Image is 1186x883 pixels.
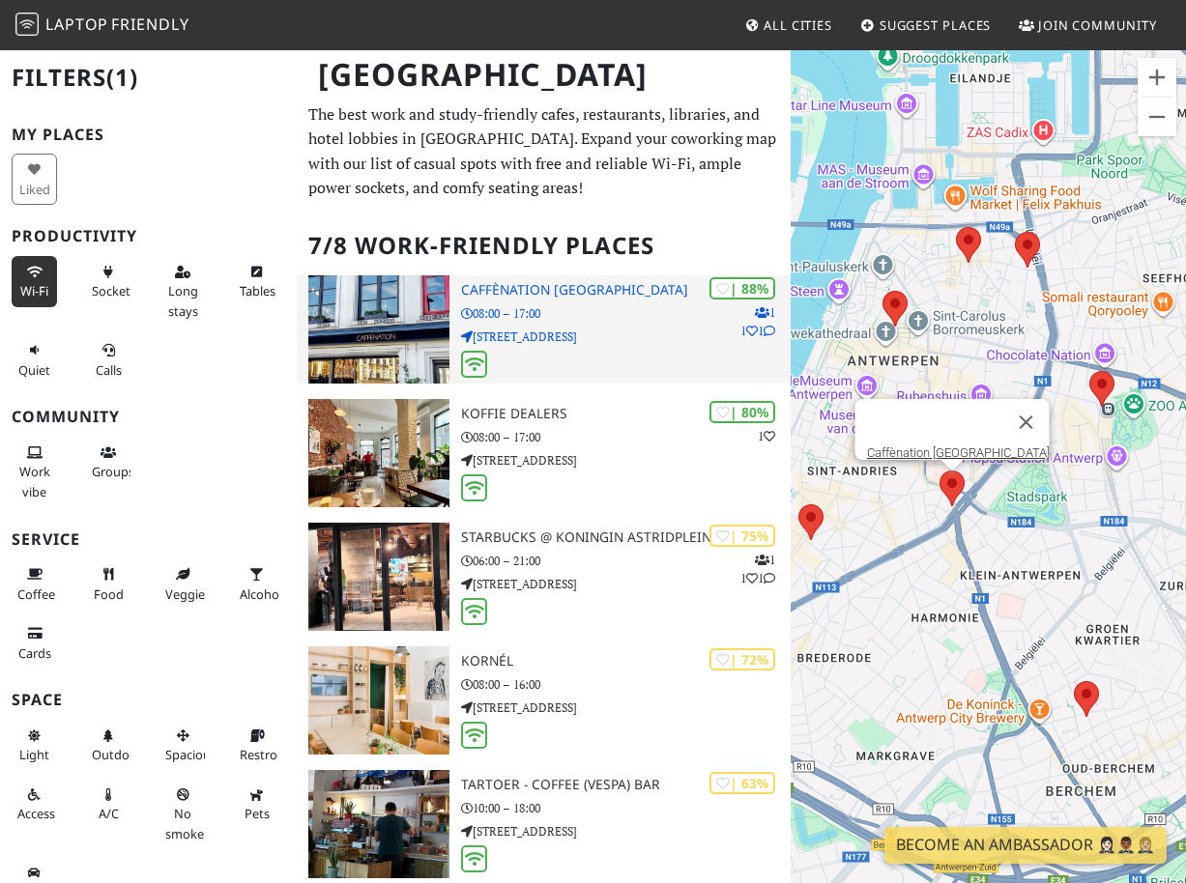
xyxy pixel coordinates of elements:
span: Accessible [17,805,75,822]
div: | 63% [709,772,775,794]
button: Food [86,558,131,610]
h3: Service [12,530,285,549]
p: 06:00 – 21:00 [461,552,791,570]
img: Koffie Dealers [308,399,449,507]
p: 10:00 – 18:00 [461,799,791,817]
button: Sluiten [1002,399,1049,445]
img: Kornél [308,646,449,755]
button: Alcohol [234,558,279,610]
button: Veggie [159,558,205,610]
a: Become an Ambassador 🤵🏻‍♀️🤵🏾‍♂️🤵🏼‍♀️ [884,827,1167,864]
div: | 75% [709,525,775,547]
h3: Community [12,408,285,426]
p: [STREET_ADDRESS] [461,451,791,470]
img: Caffènation Antwerp City Center [308,275,449,384]
a: LaptopFriendly LaptopFriendly [15,9,189,43]
h3: Kornél [461,653,791,669]
span: Long stays [168,282,198,319]
a: Koffie Dealers | 80% 1 Koffie Dealers 08:00 – 17:00 [STREET_ADDRESS] [297,399,791,507]
p: [STREET_ADDRESS] [461,575,791,593]
a: All Cities [737,8,840,43]
button: Quiet [12,334,57,385]
button: No smoke [159,779,205,849]
button: Tables [234,256,279,307]
span: Smoke free [165,805,204,841]
span: Veggie [165,585,205,603]
h3: Starbucks @ Koningin Astridplein [461,529,791,546]
a: Caffènation Antwerp City Center | 88% 111 Caffènation [GEOGRAPHIC_DATA] 08:00 – 17:00 [STREET_ADD... [297,275,791,384]
span: Laptop [45,14,108,35]
button: Pets [234,779,279,830]
h3: Productivity [12,227,285,245]
h3: Caffènation [GEOGRAPHIC_DATA] [461,282,791,299]
span: Pet friendly [245,805,270,822]
button: Sockets [86,256,131,307]
button: Cards [12,617,57,669]
button: Accessible [12,779,57,830]
div: | 88% [709,277,775,299]
p: 1 1 1 [740,303,775,340]
span: Restroom [240,746,297,763]
span: Outdoor area [92,746,142,763]
img: LaptopFriendly [15,13,39,36]
button: Outdoor [86,720,131,771]
span: Spacious [165,746,217,763]
p: The best work and study-friendly cafes, restaurants, libraries, and hotel lobbies in [GEOGRAPHIC_... [308,102,779,201]
div: | 80% [709,401,775,423]
div: | 72% [709,648,775,670]
p: 08:00 – 17:00 [461,304,791,323]
button: Work vibe [12,437,57,507]
span: Stable Wi-Fi [20,282,48,299]
span: Group tables [92,463,134,480]
a: Kornél | 72% Kornél 08:00 – 16:00 [STREET_ADDRESS] [297,646,791,755]
h3: Space [12,691,285,709]
h3: Tartoer - Coffee (Vespa) Bar [461,777,791,793]
span: Friendly [111,14,188,35]
p: [STREET_ADDRESS] [461,822,791,840]
button: Restroom [234,720,279,771]
p: [STREET_ADDRESS] [461,698,791,717]
button: Uitzoomen [1138,98,1176,136]
p: 1 [758,427,775,445]
h1: [GEOGRAPHIC_DATA] [303,48,787,101]
span: Work-friendly tables [240,282,275,299]
button: Wi-Fi [12,256,57,307]
h3: Koffie Dealers [461,406,791,422]
p: 08:00 – 17:00 [461,428,791,446]
h2: Filters [12,48,285,107]
p: 08:00 – 16:00 [461,675,791,694]
a: Caffènation [GEOGRAPHIC_DATA] [866,445,1049,460]
a: Suggest Places [853,8,999,43]
button: Groups [86,437,131,488]
span: Credit cards [18,644,51,662]
p: 1 1 1 [740,551,775,587]
span: Food [94,585,124,603]
span: People working [19,463,50,499]
h2: 7/8 Work-Friendly Places [308,216,779,275]
span: Power sockets [92,282,136,299]
img: Starbucks @ Koningin Astridplein [308,523,449,631]
button: Coffee [12,558,57,610]
button: Inzoomen [1138,58,1176,97]
p: [STREET_ADDRESS] [461,328,791,346]
span: All Cities [764,16,832,34]
span: Coffee [17,585,55,603]
a: Tartoer - Coffee (Vespa) Bar | 63% Tartoer - Coffee (Vespa) Bar 10:00 – 18:00 [STREET_ADDRESS] [297,770,791,878]
span: Alcohol [240,585,282,603]
span: Quiet [18,361,50,379]
h3: My Places [12,126,285,144]
span: Video/audio calls [96,361,122,379]
span: Join Community [1038,16,1157,34]
span: Air conditioned [99,805,119,822]
button: Long stays [159,256,205,327]
button: A/C [86,779,131,830]
a: Starbucks @ Koningin Astridplein | 75% 111 Starbucks @ Koningin Astridplein 06:00 – 21:00 [STREET... [297,523,791,631]
a: Join Community [1011,8,1165,43]
img: Tartoer - Coffee (Vespa) Bar [308,770,449,878]
span: (1) [106,61,138,93]
button: Calls [86,334,131,385]
button: Light [12,720,57,771]
button: Spacious [159,720,205,771]
span: Natural light [19,746,49,763]
span: Suggest Places [880,16,992,34]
